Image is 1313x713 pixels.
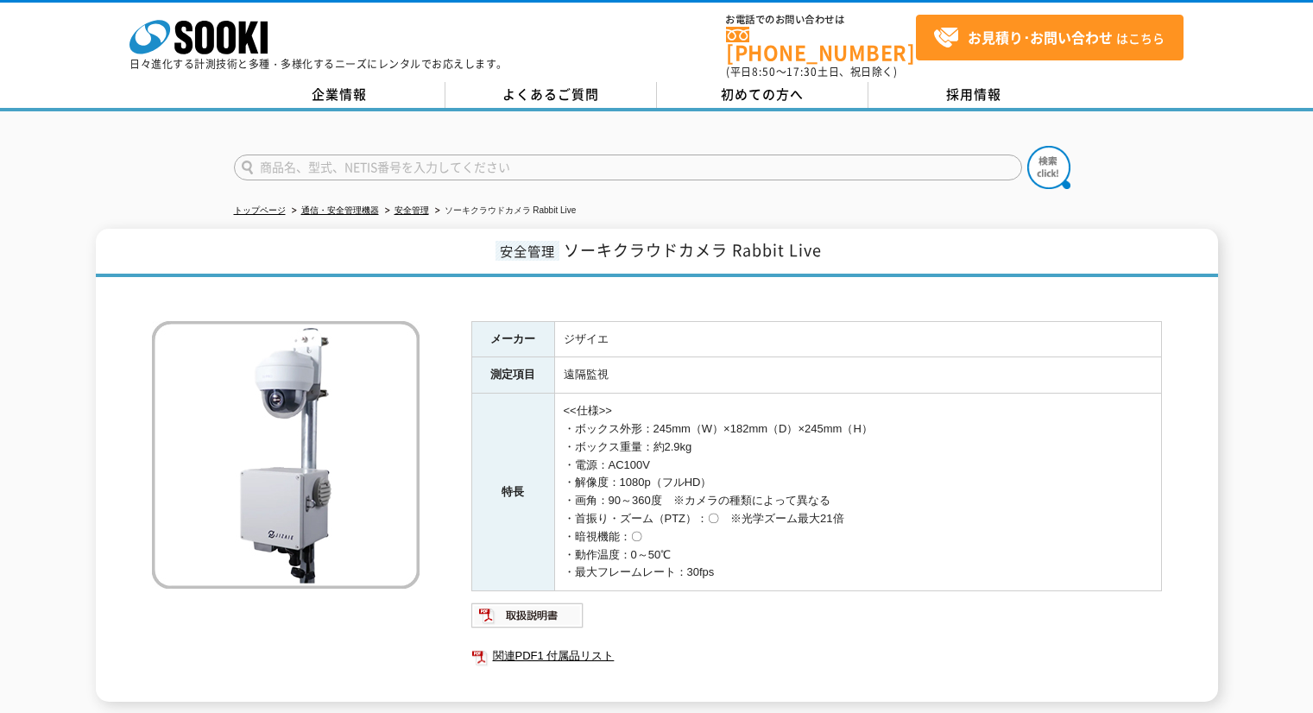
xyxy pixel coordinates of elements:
span: 8:50 [752,64,776,79]
td: ジザイエ [554,321,1161,357]
span: ソーキクラウドカメラ Rabbit Live [564,238,822,262]
th: 測定項目 [471,357,554,394]
a: 通信・安全管理機器 [301,205,379,215]
strong: お見積り･お問い合わせ [968,27,1113,47]
img: btn_search.png [1027,146,1070,189]
a: 関連PDF1 付属品リスト [471,645,1162,667]
a: 企業情報 [234,82,445,108]
span: 安全管理 [496,241,559,261]
a: 安全管理 [395,205,429,215]
a: よくあるご質問 [445,82,657,108]
img: ソーキクラウドカメラ Rabbit Live [152,321,420,589]
span: 17:30 [786,64,817,79]
th: メーカー [471,321,554,357]
th: 特長 [471,394,554,591]
span: お電話でのお問い合わせは [726,15,916,25]
input: 商品名、型式、NETIS番号を入力してください [234,155,1022,180]
a: 初めての方へ [657,82,868,108]
td: 遠隔監視 [554,357,1161,394]
a: 取扱説明書 [471,613,584,626]
span: (平日 ～ 土日、祝日除く) [726,64,897,79]
span: 初めての方へ [721,85,804,104]
a: [PHONE_NUMBER] [726,27,916,62]
li: ソーキクラウドカメラ Rabbit Live [432,202,577,220]
a: お見積り･お問い合わせはこちら [916,15,1184,60]
a: トップページ [234,205,286,215]
p: 日々進化する計測技術と多種・多様化するニーズにレンタルでお応えします。 [129,59,508,69]
img: 取扱説明書 [471,602,584,629]
span: はこちら [933,25,1165,51]
td: <<仕様>> ・ボックス外形：245mm（W）×182mm（D）×245mm（H） ・ボックス重量：約2.9kg ・電源：AC100V ・解像度：1080p（フルHD） ・画角：90～360度 ... [554,394,1161,591]
a: 採用情報 [868,82,1080,108]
